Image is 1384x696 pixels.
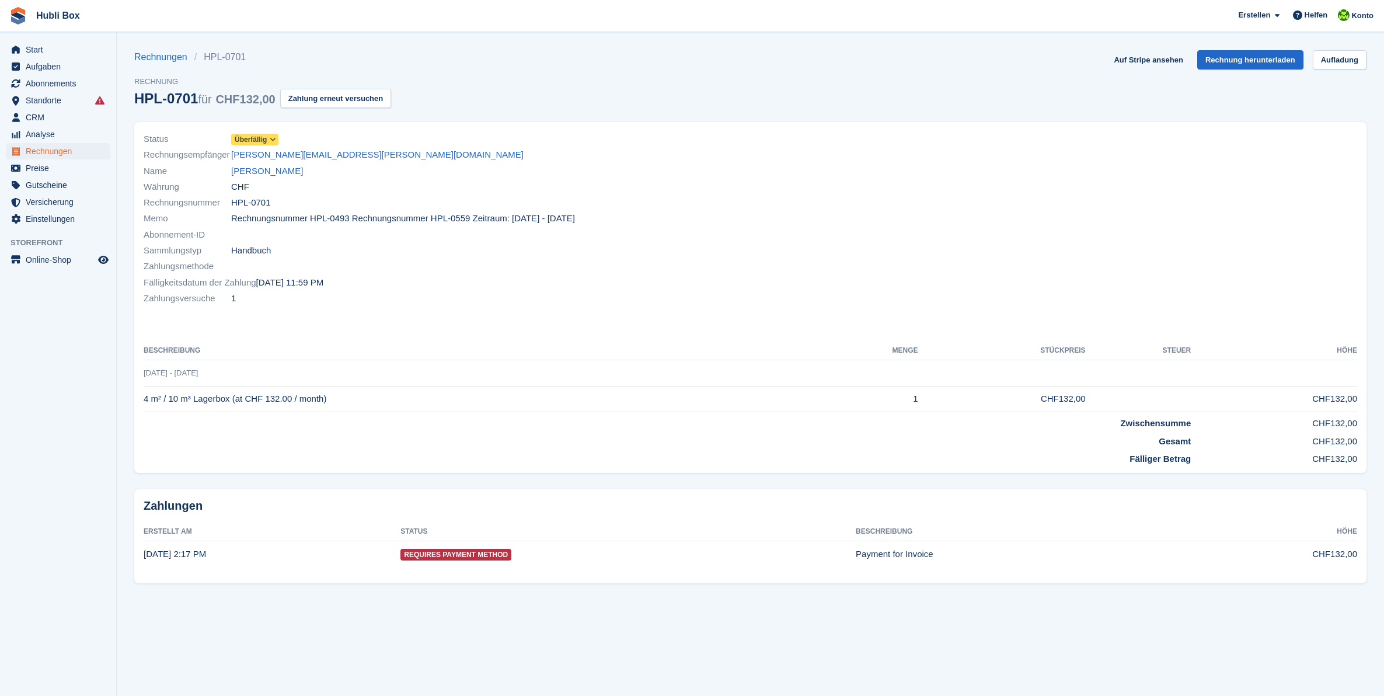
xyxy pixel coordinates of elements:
[231,133,278,146] a: Überfällig
[400,523,856,541] th: Status
[144,386,822,412] td: 4 m² / 10 m³ Lagerbox (at CHF 132.00 / month)
[231,244,271,257] span: Handbuch
[26,58,96,75] span: Aufgaben
[1159,436,1191,446] strong: Gesamt
[144,276,256,290] span: Fälligkeitsdatum der Zahlung
[11,237,116,249] span: Storefront
[1191,342,1357,360] th: Höhe
[1129,454,1191,464] strong: Fälliger Betrag
[95,96,104,105] i: Es sind Fehler bei der Synchronisierung von Smart-Einträgen aufgetreten
[1191,386,1357,412] td: CHF132,00
[144,260,231,273] span: Zahlungsmethode
[144,148,231,162] span: Rechnungsempfänger
[134,50,391,64] nav: breadcrumbs
[1191,448,1357,466] td: CHF132,00
[144,212,231,225] span: Memo
[280,89,392,108] button: Zahlung erneut versuchen
[1109,50,1187,69] a: Auf Stripe ansehen
[6,92,110,109] a: menu
[1173,541,1357,567] td: CHF132,00
[231,148,524,162] a: [PERSON_NAME][EMAIL_ADDRESS][PERSON_NAME][DOMAIN_NAME]
[918,342,1086,360] th: Stückpreis
[134,50,194,64] a: Rechnungen
[215,93,275,106] span: CHF132,00
[144,180,231,194] span: Währung
[1191,412,1357,430] td: CHF132,00
[134,91,276,106] div: HPL-0701
[198,93,211,106] span: für
[6,109,110,126] a: menu
[256,276,324,290] time: 2025-06-30 21:59:59 UTC
[26,194,96,210] span: Versicherung
[134,76,391,88] span: Rechnung
[144,292,231,305] span: Zahlungsversuche
[822,386,918,412] td: 1
[6,126,110,142] a: menu
[856,541,1173,567] td: Payment for Invoice
[9,7,27,25] img: stora-icon-8386f47178a22dfd0bd8f6a31ec36ba5ce8667c1dd55bd0f319d3a0aa187defe.svg
[144,196,231,210] span: Rechnungsnummer
[26,75,96,92] span: Abonnements
[231,165,303,178] a: [PERSON_NAME]
[6,41,110,58] a: menu
[6,211,110,227] a: menu
[1305,9,1328,21] span: Helfen
[231,196,271,210] span: HPL-0701
[6,160,110,176] a: menu
[231,180,249,194] span: CHF
[1197,50,1303,69] a: Rechnung herunterladen
[856,523,1173,541] th: Beschreibung
[6,143,110,159] a: menu
[1338,9,1350,21] img: Stefano
[26,177,96,193] span: Gutscheine
[6,75,110,92] a: menu
[26,211,96,227] span: Einstellungen
[144,523,400,541] th: Erstellt am
[1313,50,1366,69] a: Aufladung
[144,165,231,178] span: Name
[6,252,110,268] a: Speisekarte
[144,228,231,242] span: Abonnement-ID
[6,177,110,193] a: menu
[144,368,198,377] span: [DATE] - [DATE]
[144,342,822,360] th: Beschreibung
[231,292,236,305] span: 1
[32,6,85,25] a: Hubli Box
[6,194,110,210] a: menu
[400,549,511,561] span: Requires Payment Method
[144,133,231,146] span: Status
[26,126,96,142] span: Analyse
[144,244,231,257] span: Sammlungstyp
[1238,9,1270,21] span: Erstellen
[144,549,206,559] time: 2025-06-30 12:17:03 UTC
[235,134,267,145] span: Überfällig
[26,143,96,159] span: Rechnungen
[26,92,96,109] span: Standorte
[1191,430,1357,448] td: CHF132,00
[26,109,96,126] span: CRM
[26,41,96,58] span: Start
[26,160,96,176] span: Preise
[144,499,1357,513] h2: Zahlungen
[1351,10,1373,22] span: Konto
[1173,523,1357,541] th: Höhe
[96,253,110,267] a: Vorschau-Shop
[231,212,575,225] span: Rechnungsnummer HPL-0493 Rechnungsnummer HPL-0559 Zeitraum: [DATE] - [DATE]
[1086,342,1191,360] th: Steuer
[1120,418,1191,428] strong: Zwischensumme
[822,342,918,360] th: MENGE
[918,386,1086,412] td: CHF132,00
[6,58,110,75] a: menu
[26,252,96,268] span: Online-Shop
